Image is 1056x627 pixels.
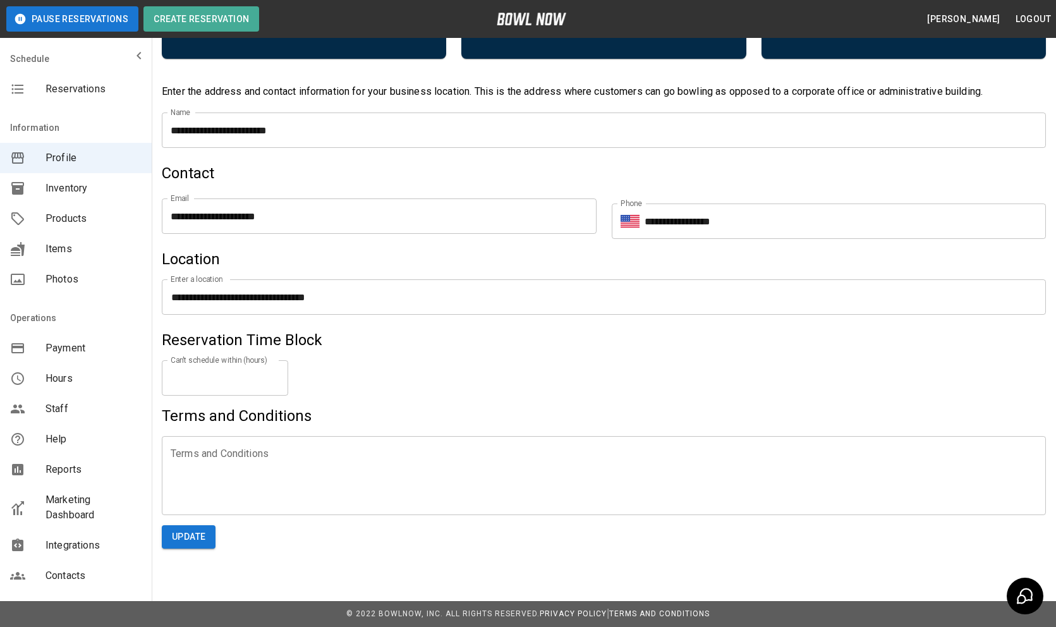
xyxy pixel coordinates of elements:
h5: Reservation Time Block [162,330,1046,350]
span: Marketing Dashboard [46,492,142,523]
p: Enter the address and contact information for your business location. This is the address where c... [162,84,1046,99]
span: Inventory [46,181,142,196]
button: Select country [621,212,640,231]
a: Privacy Policy [540,609,607,618]
label: Phone [621,198,642,209]
span: © 2022 BowlNow, Inc. All Rights Reserved. [346,609,540,618]
span: Profile [46,150,142,166]
span: Items [46,241,142,257]
span: Contacts [46,568,142,583]
span: Staff [46,401,142,417]
span: Products [46,211,142,226]
button: Update [162,525,215,549]
button: Logout [1010,8,1056,31]
span: Reports [46,462,142,477]
a: Terms and Conditions [609,609,710,618]
span: Integrations [46,538,142,553]
span: Reservations [46,82,142,97]
button: Create Reservation [143,6,259,32]
h5: Contact [162,163,1046,183]
span: Help [46,432,142,447]
button: Pause Reservations [6,6,138,32]
span: Hours [46,371,142,386]
button: [PERSON_NAME] [922,8,1005,31]
img: logo [497,13,566,25]
span: Photos [46,272,142,287]
h5: Location [162,249,1046,269]
span: Payment [46,341,142,356]
h5: Terms and Conditions [162,406,1046,426]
